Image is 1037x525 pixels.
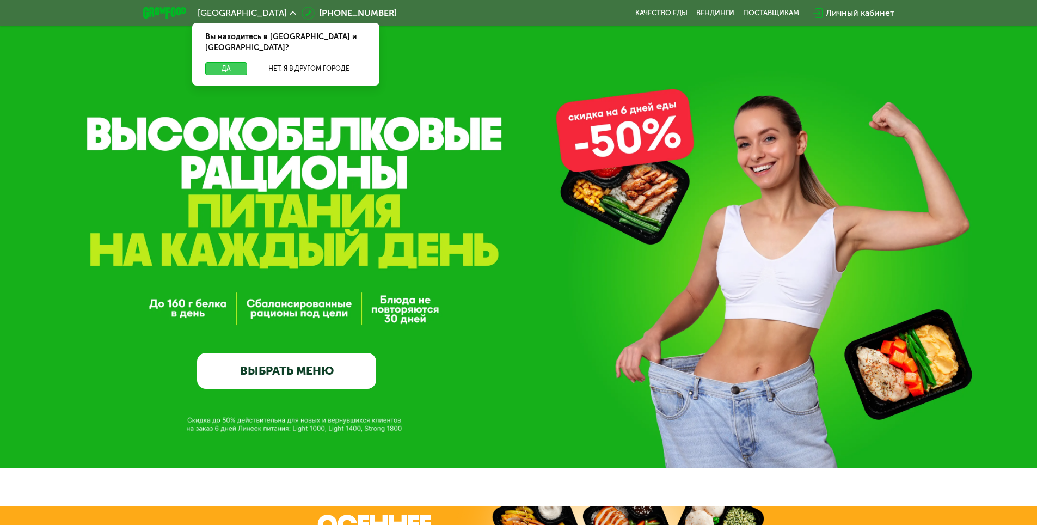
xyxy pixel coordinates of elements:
a: ВЫБРАТЬ МЕНЮ [197,353,376,389]
a: [PHONE_NUMBER] [302,7,397,20]
div: Личный кабинет [826,7,894,20]
div: поставщикам [743,9,799,17]
span: [GEOGRAPHIC_DATA] [198,9,287,17]
button: Нет, я в другом городе [251,62,366,75]
a: Вендинги [696,9,734,17]
a: Качество еды [635,9,688,17]
div: Вы находитесь в [GEOGRAPHIC_DATA] и [GEOGRAPHIC_DATA]? [192,23,379,62]
button: Да [205,62,247,75]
